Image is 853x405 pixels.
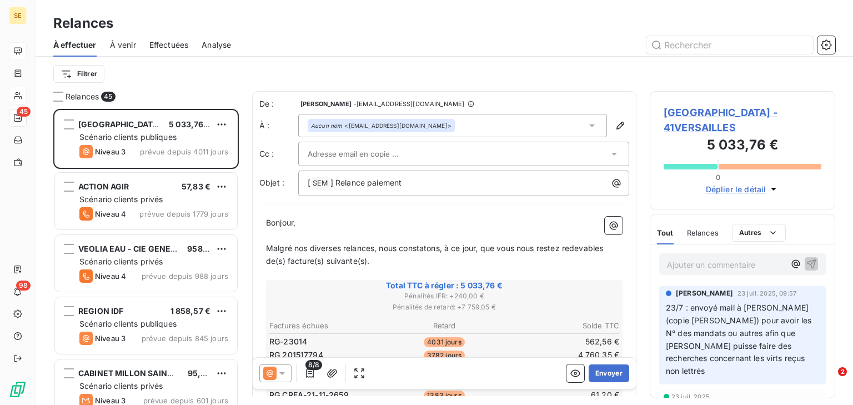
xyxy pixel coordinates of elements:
span: Analyse [202,39,231,51]
span: 4031 jours [424,337,465,347]
input: Rechercher [646,36,813,54]
span: ] Relance paiement [330,178,402,187]
label: Cc : [259,148,298,159]
span: Scénario clients privés [79,194,163,204]
th: Factures échues [269,320,385,332]
span: prévue depuis 4011 jours [140,147,228,156]
span: [ [308,178,310,187]
th: Retard [386,320,502,332]
span: Pénalités de retard : + 7 759,05 € [268,302,621,312]
span: RG 201517794 [269,349,323,361]
input: Adresse email en copie ... [308,146,427,162]
span: Malgré nos diverses relances, nous constatons, à ce jour, que vous nous restez redevables de(s) f... [266,243,606,266]
span: Niveau 3 [95,396,126,405]
span: 45 [101,92,115,102]
span: prévue depuis 601 jours [143,396,228,405]
span: prévue depuis 845 jours [142,334,228,343]
button: Envoyer [589,364,629,382]
span: [GEOGRAPHIC_DATA] [78,119,161,129]
span: prévue depuis 988 jours [142,272,228,281]
span: 23 juil. 2025, 09:57 [737,290,796,297]
label: À : [259,120,298,131]
span: Scénario clients privés [79,257,163,266]
span: Relances [687,228,719,237]
span: 45 [17,107,31,117]
h3: 5 033,76 € [664,135,821,157]
span: À effectuer [53,39,97,51]
span: 23 juil. 2025 [671,393,710,400]
span: Scénario clients publiques [79,319,177,328]
span: 57,83 € [182,182,210,191]
h3: Relances [53,13,113,33]
td: 562,56 € [504,336,620,348]
span: 98 [16,281,31,291]
span: Niveau 4 [95,272,126,281]
img: Logo LeanPay [9,381,27,398]
div: <[EMAIL_ADDRESS][DOMAIN_NAME]> [311,122,451,129]
span: Scénario clients publiques [79,132,177,142]
span: - [EMAIL_ADDRESS][DOMAIN_NAME] [354,101,464,107]
span: Total TTC à régler : 5 033,76 € [268,280,621,291]
span: 8/8 [305,360,322,370]
em: Aucun nom [311,122,342,129]
span: 958,32 € [187,244,223,253]
span: De : [259,98,298,109]
span: 23/7 : envoyé mail à [PERSON_NAME] (copie [PERSON_NAME]) pour avoir les N° des mandats ou autres ... [666,303,814,376]
span: Scénario clients privés [79,381,163,391]
span: Déplier le détail [706,183,766,195]
span: 1383 jours [424,391,465,401]
span: 3782 jours [424,351,465,361]
span: Tout [657,228,674,237]
td: 61,20 € [504,389,620,401]
span: ACTION AGIR [78,182,129,191]
span: REGION IDF [78,306,124,316]
span: Bonjour, [266,218,295,227]
span: [PERSON_NAME] [300,101,352,107]
span: Niveau 4 [95,209,126,218]
th: Solde TTC [504,320,620,332]
span: Effectuées [149,39,189,51]
span: Objet : [259,178,284,187]
span: CABINET MILLON SAINT LAMBERT [78,368,212,378]
span: prévue depuis 1779 jours [139,209,228,218]
div: SE [9,7,27,24]
span: 2 [838,367,847,376]
span: RG CREA-21-11-2659 [269,389,349,401]
span: SEM [311,177,329,190]
span: 1 858,57 € [170,306,211,316]
button: Filtrer [53,65,104,83]
span: Relances [66,91,99,102]
span: Niveau 3 [95,147,126,156]
span: [GEOGRAPHIC_DATA] - 41VERSAILLES [664,105,821,135]
span: Pénalités IFR : + 240,00 € [268,291,621,301]
span: 5 033,76 € [169,119,211,129]
span: VEOLIA EAU - CIE GENERALE DES EAUX [78,244,232,253]
span: 0 [716,173,720,182]
span: 95,90 € [188,368,218,378]
td: 4 760,35 € [504,349,620,361]
div: grid [53,109,239,405]
button: Déplier le détail [703,183,783,196]
span: À venir [110,39,136,51]
iframe: Intercom live chat [815,367,842,394]
span: RG-23014 [269,336,307,347]
button: Autres [732,224,786,242]
span: Niveau 3 [95,334,126,343]
span: [PERSON_NAME] [676,288,733,298]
